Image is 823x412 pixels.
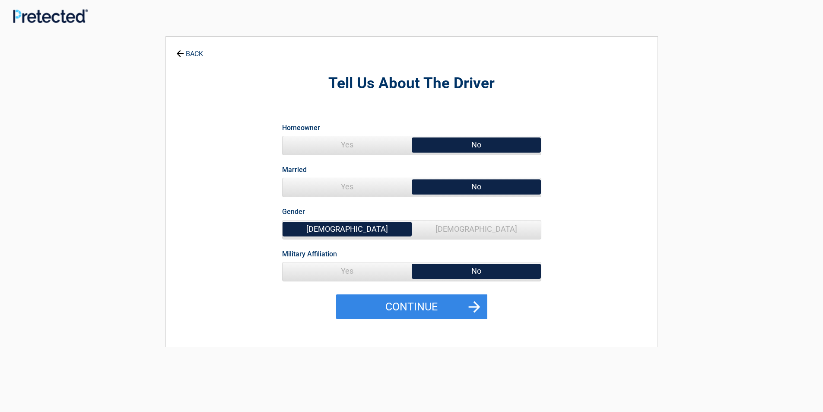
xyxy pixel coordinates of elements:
label: Gender [282,206,305,217]
span: [DEMOGRAPHIC_DATA] [283,220,412,238]
span: [DEMOGRAPHIC_DATA] [412,220,541,238]
label: Homeowner [282,122,320,134]
h2: Tell Us About The Driver [213,73,610,94]
img: Main Logo [13,9,88,22]
span: No [412,136,541,153]
span: No [412,262,541,280]
span: Yes [283,262,412,280]
a: BACK [175,42,205,57]
label: Married [282,164,307,176]
label: Military Affiliation [282,248,337,260]
button: Continue [336,294,487,319]
span: Yes [283,178,412,195]
span: No [412,178,541,195]
span: Yes [283,136,412,153]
